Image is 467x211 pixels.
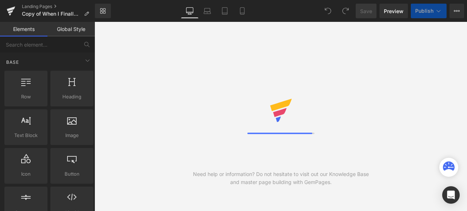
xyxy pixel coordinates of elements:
[7,132,45,139] span: Text Block
[338,4,353,18] button: Redo
[415,8,433,14] span: Publish
[53,93,91,101] span: Heading
[442,186,460,204] div: Open Intercom Messenger
[360,7,372,15] span: Save
[198,4,216,18] a: Laptop
[321,4,335,18] button: Undo
[53,170,91,178] span: Button
[384,7,404,15] span: Preview
[53,132,91,139] span: Image
[181,4,198,18] a: Desktop
[411,4,447,18] button: Publish
[216,4,233,18] a: Tablet
[47,22,95,36] a: Global Style
[379,4,408,18] a: Preview
[7,170,45,178] span: Icon
[233,4,251,18] a: Mobile
[22,11,81,17] span: Copy of When I Finally Stopped Hiding
[188,170,374,186] div: Need help or information? Do not hesitate to visit out our Knowledge Base and master page buildin...
[7,93,45,101] span: Row
[449,4,464,18] button: More
[95,4,111,18] a: New Library
[5,59,20,66] span: Base
[22,4,95,9] a: Landing Pages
